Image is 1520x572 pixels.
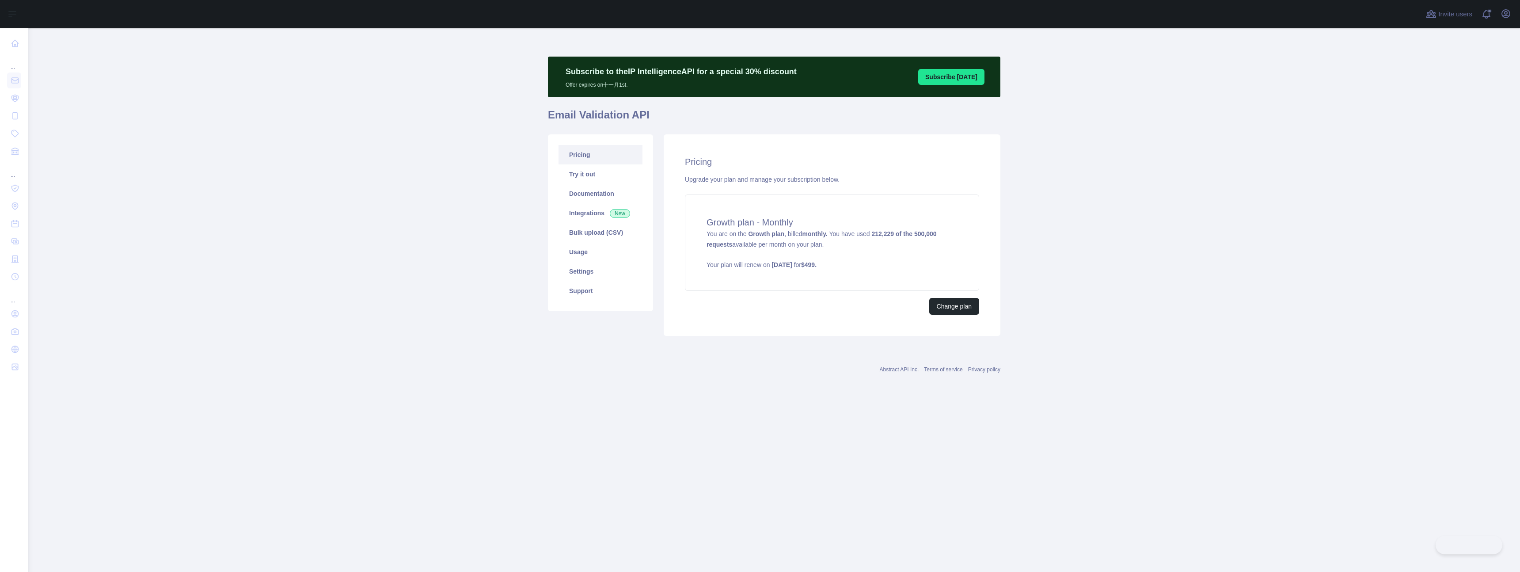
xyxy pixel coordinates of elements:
[929,298,979,315] button: Change plan
[7,53,21,71] div: ...
[880,366,919,373] a: Abstract API Inc.
[968,366,1000,373] a: Privacy policy
[566,65,797,78] p: Subscribe to the IP Intelligence API for a special 30 % discount
[685,156,979,168] h2: Pricing
[559,203,642,223] a: Integrations New
[7,161,21,179] div: ...
[1438,9,1472,19] span: Invite users
[918,69,984,85] button: Subscribe [DATE]
[559,164,642,184] a: Try it out
[1424,7,1474,21] button: Invite users
[559,281,642,301] a: Support
[548,108,1000,129] h1: Email Validation API
[707,230,958,269] span: You are on the , billed You have used available per month on your plan.
[802,230,828,237] strong: monthly.
[610,209,630,218] span: New
[559,242,642,262] a: Usage
[1436,536,1502,554] iframe: Toggle Customer Support
[685,175,979,184] div: Upgrade your plan and manage your subscription below.
[559,184,642,203] a: Documentation
[559,223,642,242] a: Bulk upload (CSV)
[707,216,958,229] h4: Growth plan - Monthly
[924,366,962,373] a: Terms of service
[748,230,784,237] strong: Growth plan
[707,260,958,269] p: Your plan will renew on for
[559,262,642,281] a: Settings
[771,261,792,268] strong: [DATE]
[566,78,797,88] p: Offer expires on 十一月 1st.
[801,261,817,268] strong: $ 499 .
[7,286,21,304] div: ...
[559,145,642,164] a: Pricing
[707,230,937,248] strong: 212,229 of the 500,000 requests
